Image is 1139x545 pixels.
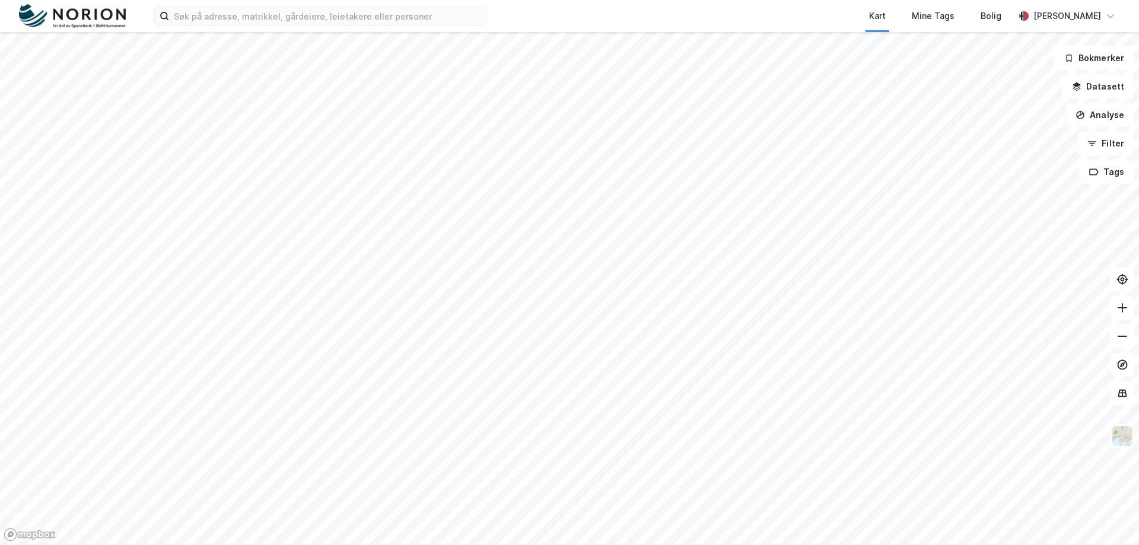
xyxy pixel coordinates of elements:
div: Mine Tags [912,9,955,23]
img: norion-logo.80e7a08dc31c2e691866.png [19,4,126,28]
div: Bolig [981,9,1001,23]
div: [PERSON_NAME] [1033,9,1101,23]
div: Kart [869,9,886,23]
input: Søk på adresse, matrikkel, gårdeiere, leietakere eller personer [169,7,486,25]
